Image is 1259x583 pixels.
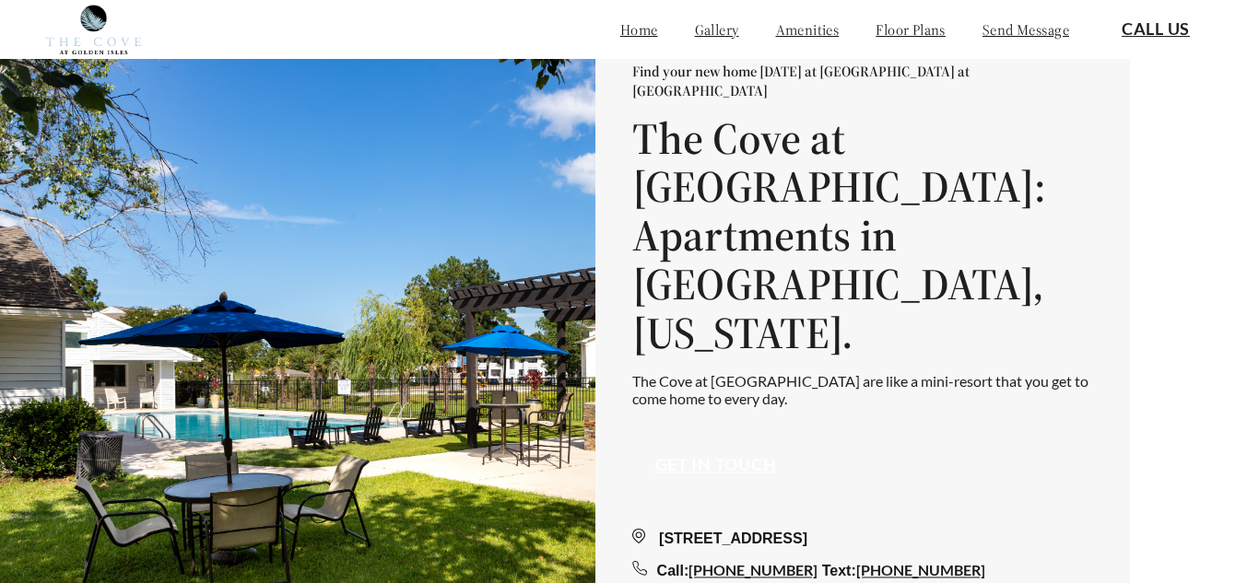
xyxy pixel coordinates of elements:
[620,20,658,39] a: home
[876,20,946,39] a: floor plans
[822,563,856,578] span: Text:
[632,63,1093,99] p: Find your new home [DATE] at [GEOGRAPHIC_DATA] at [GEOGRAPHIC_DATA]
[632,444,800,486] button: Get in touch
[632,114,1093,357] h1: The Cove at [GEOGRAPHIC_DATA]: Apartments in [GEOGRAPHIC_DATA], [US_STATE].
[688,561,818,578] a: [PHONE_NUMBER]
[632,372,1093,407] p: The Cove at [GEOGRAPHIC_DATA] are like a mini-resort that you get to come home to every day.
[1099,8,1213,51] button: Call Us
[632,528,1093,550] div: [STREET_ADDRESS]
[695,20,739,39] a: gallery
[655,455,777,475] a: Get in touch
[657,563,689,578] span: Call:
[1122,19,1190,40] a: Call Us
[776,20,840,39] a: amenities
[856,561,985,578] a: [PHONE_NUMBER]
[46,5,141,54] img: cove_at_golden_isles_logo.png
[982,20,1069,39] a: send message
